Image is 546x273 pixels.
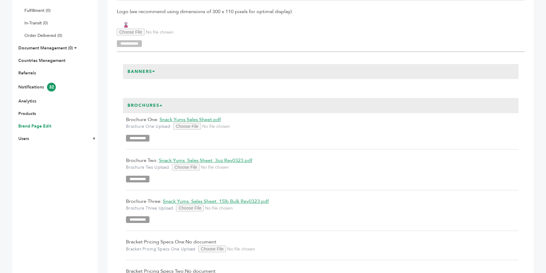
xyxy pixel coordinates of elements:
a: Brand Page Edit [18,123,51,129]
div: No document [126,239,519,252]
a: Analytics [18,98,36,104]
span: Bracket Pricing Specs One: [126,239,185,245]
a: Referrals [18,70,36,76]
a: Document Management (0) [18,45,73,51]
span: 32 [47,83,56,92]
a: Fulfillment (0) [24,8,51,13]
a: Countries Management [18,58,65,63]
label: Bracket Pricing Specs One Upload [126,246,195,252]
label: Brochure Three Upload [126,205,173,211]
a: In-Transit (0) [24,20,48,26]
a: Snack Yums_Sales Sheet_3oz Rev0323.pdf [159,157,252,164]
a: Snack Yums Sales Sheet.pdf [160,116,221,123]
label: Brochure Two Upload [126,164,169,171]
span: Logo (we recommend using dimensions of 300 x 110 pixels for optimal display): [117,8,525,15]
a: Users [18,136,29,142]
h3: Brochures [123,98,167,113]
label: Brochure One Upload [126,124,170,130]
span: Brochure One: [126,116,158,123]
span: Brochure Three: [126,198,162,205]
img: Snack Yums [117,22,135,29]
a: Notifications32 [18,84,56,90]
a: Snack Yums_Sales Sheet_15lb Bulk Rev0323.pdf [163,198,269,205]
a: Order Delivered (0) [24,33,62,38]
span: Brochure Two: [126,157,158,164]
h3: Banners [123,64,160,79]
a: Products [18,111,36,117]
